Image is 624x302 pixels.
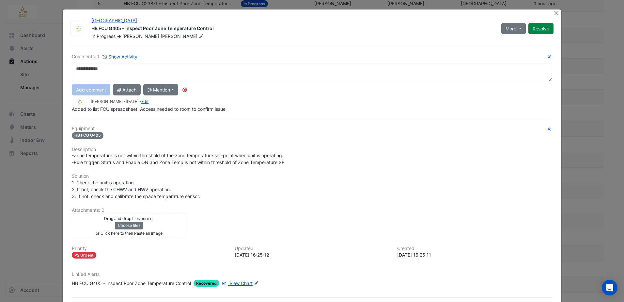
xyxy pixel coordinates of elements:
span: In Progress [91,33,116,39]
div: HB FCU G405 - Inspect Poor Zone Temperature Control [91,25,493,33]
button: Resolve [528,23,554,34]
div: [DATE] 16:25:12 [235,251,390,258]
span: [PERSON_NAME] [122,33,159,39]
button: More [501,23,526,34]
h6: Created [397,246,552,251]
fa-icon: Edit Linked Alerts [254,281,259,286]
h6: Description [72,147,552,152]
button: Close [553,9,560,16]
small: or Click here to then Paste an image [96,231,163,236]
a: View Chart [221,280,253,287]
h6: Attachments: 0 [72,208,552,213]
button: Attach [113,84,141,95]
button: Show Activity [102,53,138,60]
a: Edit [141,99,148,104]
span: 1. Check the unit is operating. 2. If not, check the CHWV and HWV operation. 3. If not, check and... [72,180,200,199]
h6: Priority [72,246,227,251]
small: [PERSON_NAME] - - [91,99,148,105]
button: Choose files [115,222,143,229]
span: 2025-09-01 16:25:12 [126,99,138,104]
h6: Equipment [72,126,552,131]
div: [DATE] 16:25:11 [397,251,552,258]
small: Drag and drop files here or [104,216,154,221]
span: -> [117,33,121,39]
div: HB FCU G405 - Inspect Poor Zone Temperature Control [72,280,191,287]
span: [PERSON_NAME] [161,33,205,40]
button: @ Mention [143,84,178,95]
span: Added to list FCU spreadsheet. Access needed to room to confirm issue [72,106,226,112]
div: P2 Urgent [72,252,96,259]
h6: Linked Alerts [72,272,552,277]
span: View Chart [229,280,253,286]
span: HB FCU G405 [72,132,103,139]
span: -Zone temperature is not within threshold of the zone temperature set-point when unit is operatin... [72,153,285,165]
div: Tooltip anchor [182,87,188,93]
a: [GEOGRAPHIC_DATA] [91,18,137,23]
span: More [506,25,516,32]
div: Comments: 1 [72,53,138,60]
div: Open Intercom Messenger [602,280,617,295]
h6: Updated [235,246,390,251]
h6: Solution [72,174,552,179]
span: Recovered [194,280,219,287]
img: Adare Manor [71,25,86,32]
img: Adare Manor [72,98,88,106]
